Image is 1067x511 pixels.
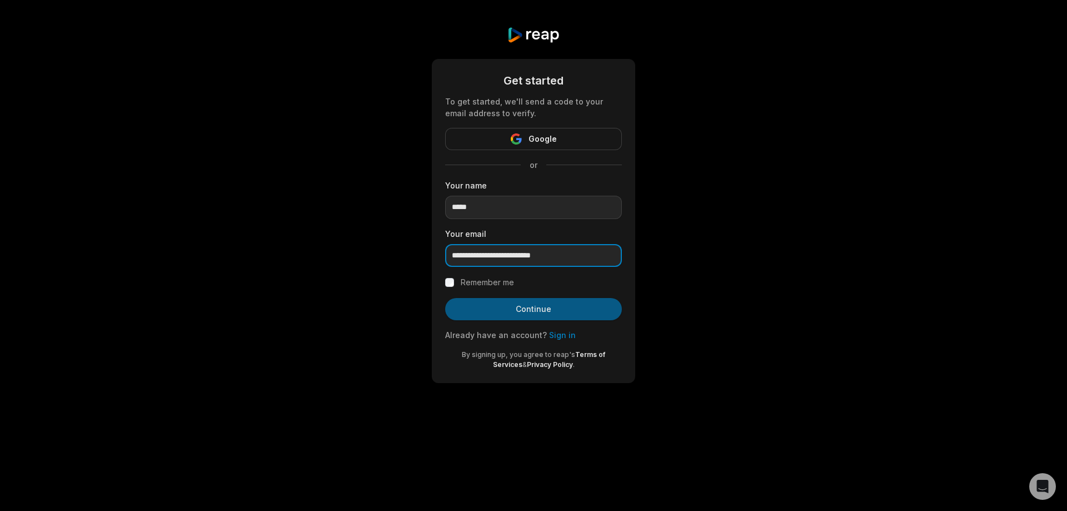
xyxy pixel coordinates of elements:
a: Sign in [549,330,576,340]
span: Google [528,132,557,146]
label: Remember me [461,276,514,289]
label: Your name [445,180,622,191]
span: By signing up, you agree to reap's [462,350,575,359]
span: or [521,159,546,171]
img: reap [507,27,560,43]
span: . [573,360,575,369]
span: & [522,360,527,369]
a: Privacy Policy [527,360,573,369]
button: Google [445,128,622,150]
span: Already have an account? [445,330,547,340]
button: Continue [445,298,622,320]
div: Open Intercom Messenger [1029,473,1056,500]
div: To get started, we'll send a code to your email address to verify. [445,96,622,119]
div: Get started [445,72,622,89]
label: Your email [445,228,622,240]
